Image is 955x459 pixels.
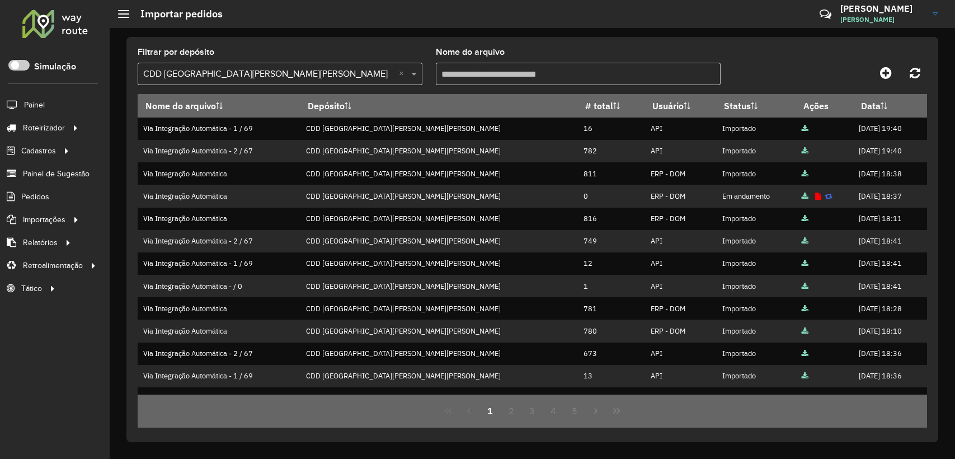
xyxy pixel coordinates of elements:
[23,214,65,226] span: Importações
[138,252,300,275] td: Via Integração Automática - 1 / 69
[501,400,522,421] button: 2
[522,400,543,421] button: 3
[716,343,796,365] td: Importado
[300,140,578,162] td: CDD [GEOGRAPHIC_DATA][PERSON_NAME][PERSON_NAME]
[300,94,578,118] th: Depósito
[802,349,808,358] a: Arquivo completo
[853,208,927,230] td: [DATE] 18:11
[300,252,578,275] td: CDD [GEOGRAPHIC_DATA][PERSON_NAME][PERSON_NAME]
[138,387,300,410] td: Via Integração Automática - / 0
[716,140,796,162] td: Importado
[21,283,42,294] span: Tático
[606,400,627,421] button: Last Page
[138,185,300,207] td: Via Integração Automática
[716,297,796,320] td: Importado
[802,169,808,179] a: Arquivo completo
[138,118,300,140] td: Via Integração Automática - 1 / 69
[853,162,927,185] td: [DATE] 18:38
[644,252,716,275] td: API
[23,237,58,249] span: Relatórios
[138,45,214,59] label: Filtrar por depósito
[644,162,716,185] td: ERP - DOM
[577,365,644,387] td: 13
[853,230,927,252] td: [DATE] 18:41
[716,320,796,342] td: Importado
[300,320,578,342] td: CDD [GEOGRAPHIC_DATA][PERSON_NAME][PERSON_NAME]
[399,67,408,81] span: Clear all
[853,320,927,342] td: [DATE] 18:10
[21,145,56,157] span: Cadastros
[802,394,808,404] a: Arquivo completo
[577,297,644,320] td: 781
[138,343,300,365] td: Via Integração Automática - 2 / 67
[300,230,578,252] td: CDD [GEOGRAPHIC_DATA][PERSON_NAME][PERSON_NAME]
[644,365,716,387] td: API
[853,343,927,365] td: [DATE] 18:36
[716,208,796,230] td: Importado
[802,304,808,313] a: Arquivo completo
[853,118,927,140] td: [DATE] 19:40
[802,146,808,156] a: Arquivo completo
[138,140,300,162] td: Via Integração Automática - 2 / 67
[577,387,644,410] td: 2
[577,208,644,230] td: 816
[585,400,606,421] button: Next Page
[644,208,716,230] td: ERP - DOM
[577,320,644,342] td: 780
[644,118,716,140] td: API
[716,365,796,387] td: Importado
[644,320,716,342] td: ERP - DOM
[716,94,796,118] th: Status
[796,94,853,118] th: Ações
[479,400,501,421] button: 1
[644,297,716,320] td: ERP - DOM
[815,191,821,201] a: Exibir log de erros
[813,2,838,26] a: Contato Rápido
[802,282,808,291] a: Arquivo completo
[716,118,796,140] td: Importado
[802,191,808,201] a: Arquivo completo
[577,230,644,252] td: 749
[21,191,49,203] span: Pedidos
[802,236,808,246] a: Arquivo completo
[300,162,578,185] td: CDD [GEOGRAPHIC_DATA][PERSON_NAME][PERSON_NAME]
[300,387,578,410] td: CDD [GEOGRAPHIC_DATA][PERSON_NAME][PERSON_NAME]
[34,60,76,73] label: Simulação
[853,252,927,275] td: [DATE] 18:41
[802,214,808,223] a: Arquivo completo
[300,297,578,320] td: CDD [GEOGRAPHIC_DATA][PERSON_NAME][PERSON_NAME]
[436,45,505,59] label: Nome do arquivo
[644,343,716,365] td: API
[853,297,927,320] td: [DATE] 18:28
[129,8,223,20] h2: Importar pedidos
[24,99,45,111] span: Painel
[853,275,927,297] td: [DATE] 18:41
[577,275,644,297] td: 1
[300,118,578,140] td: CDD [GEOGRAPHIC_DATA][PERSON_NAME][PERSON_NAME]
[853,140,927,162] td: [DATE] 19:40
[138,230,300,252] td: Via Integração Automática - 2 / 67
[802,259,808,268] a: Arquivo completo
[716,162,796,185] td: Importado
[716,387,796,410] td: Importado
[802,326,808,336] a: Arquivo completo
[138,162,300,185] td: Via Integração Automática
[853,387,927,410] td: [DATE] 18:36
[644,140,716,162] td: API
[138,94,300,118] th: Nome do arquivo
[300,343,578,365] td: CDD [GEOGRAPHIC_DATA][PERSON_NAME][PERSON_NAME]
[300,185,578,207] td: CDD [GEOGRAPHIC_DATA][PERSON_NAME][PERSON_NAME]
[543,400,564,421] button: 4
[138,320,300,342] td: Via Integração Automática
[138,365,300,387] td: Via Integração Automática - 1 / 69
[644,275,716,297] td: API
[138,297,300,320] td: Via Integração Automática
[577,162,644,185] td: 811
[300,208,578,230] td: CDD [GEOGRAPHIC_DATA][PERSON_NAME][PERSON_NAME]
[564,400,585,421] button: 5
[716,275,796,297] td: Importado
[577,343,644,365] td: 673
[853,365,927,387] td: [DATE] 18:36
[644,94,716,118] th: Usuário
[23,260,83,271] span: Retroalimentação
